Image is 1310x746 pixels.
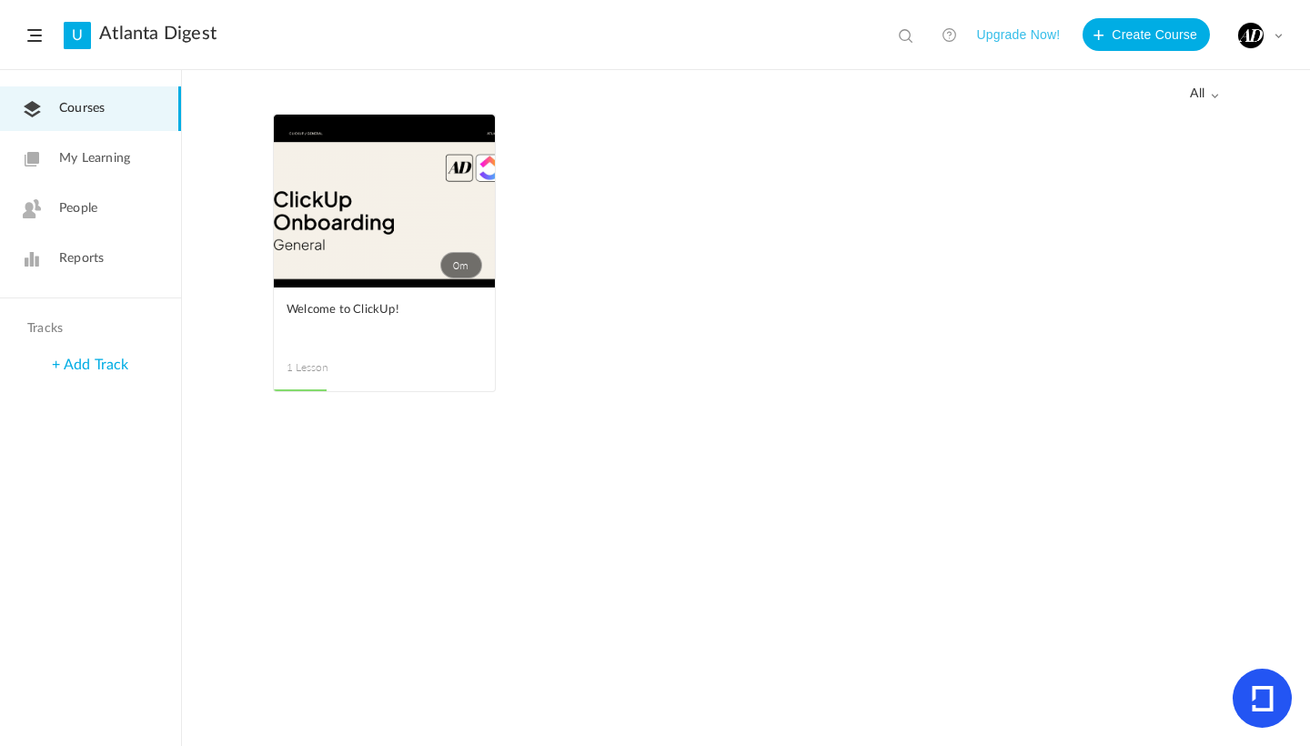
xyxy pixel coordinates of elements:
[59,149,130,168] span: My Learning
[287,359,385,376] span: 1 Lesson
[99,23,217,45] a: Atlanta Digest
[287,300,455,320] span: Welcome to ClickUp!
[59,249,104,268] span: Reports
[27,321,149,337] h4: Tracks
[59,99,105,118] span: Courses
[1083,18,1210,51] button: Create Course
[64,22,91,49] a: U
[976,18,1060,51] button: Upgrade Now!
[1238,23,1264,48] img: atlantadigest.png
[287,300,482,341] a: Welcome to ClickUp!
[274,115,495,287] a: 0m
[440,252,482,278] span: 0m
[52,358,128,372] a: + Add Track
[59,199,97,218] span: People
[1190,86,1219,102] span: all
